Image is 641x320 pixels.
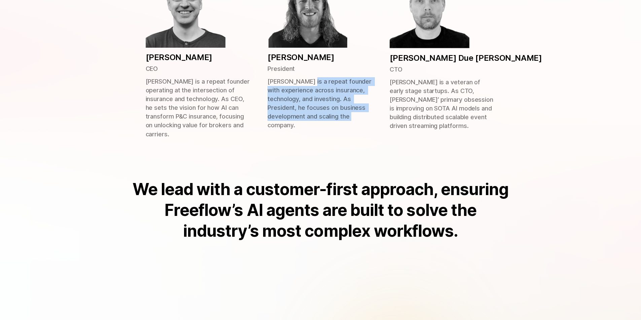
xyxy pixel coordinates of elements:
p: [PERSON_NAME] [146,52,213,63]
p: [PERSON_NAME] is a veteran of early stage startups. As CTO, [PERSON_NAME]’ primary obsession is i... [390,78,496,131]
p: CTO [390,65,402,74]
p: CEO [146,64,158,73]
p: [PERSON_NAME] is a repeat founder operating at the intersection of insurance and technology. As C... [146,77,252,139]
p: [PERSON_NAME] Due [PERSON_NAME] [390,52,542,64]
h3: We lead with a customer-first approach, ensuring Freeflow’s AI agents are built to solve the indu... [127,179,514,242]
p: President [268,64,295,73]
p: [PERSON_NAME] is a repeat founder with experience across insurance, technology, and investing. As... [268,77,373,130]
p: [PERSON_NAME] [268,52,334,63]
